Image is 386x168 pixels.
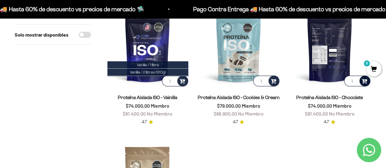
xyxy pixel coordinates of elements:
[333,103,351,109] span: Miembro
[324,119,329,125] span: 4.7
[126,103,150,109] span: $74.000,00
[213,111,237,116] span: $86.900,00
[137,63,159,67] span: Vanilla / 1 libra
[123,111,146,116] span: $81.400,00
[217,103,240,109] span: $79.000,00
[324,119,335,125] a: 4.74.7 de 5.0 estrellas
[288,4,371,88] img: Proteína Aislada ISO - Chocolate
[233,119,244,125] a: 4.74.7 de 5.0 estrellas
[238,111,263,116] span: No Miembro
[151,103,169,109] span: Miembro
[15,31,68,39] label: Solo mostrar disponibles
[142,119,153,125] a: 4.74.7 de 5.0 estrellas
[130,70,166,74] span: Vanilla / 2 libras (910g)
[147,111,172,116] span: No Miembro
[305,111,328,116] span: $81.400,00
[366,66,381,73] a: 0
[233,119,238,125] span: 4.7
[296,95,363,100] a: Proteína Aislada ISO - Chocolate
[118,95,177,100] a: Proteína Aislada ISO - Vainilla
[363,60,370,67] mark: 0
[308,103,332,109] span: $74.000,00
[197,95,279,100] a: Proteína Aislada ISO - Cookies & Cream
[142,119,147,125] span: 4.7
[329,111,354,116] span: No Miembro
[241,103,260,109] span: Miembro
